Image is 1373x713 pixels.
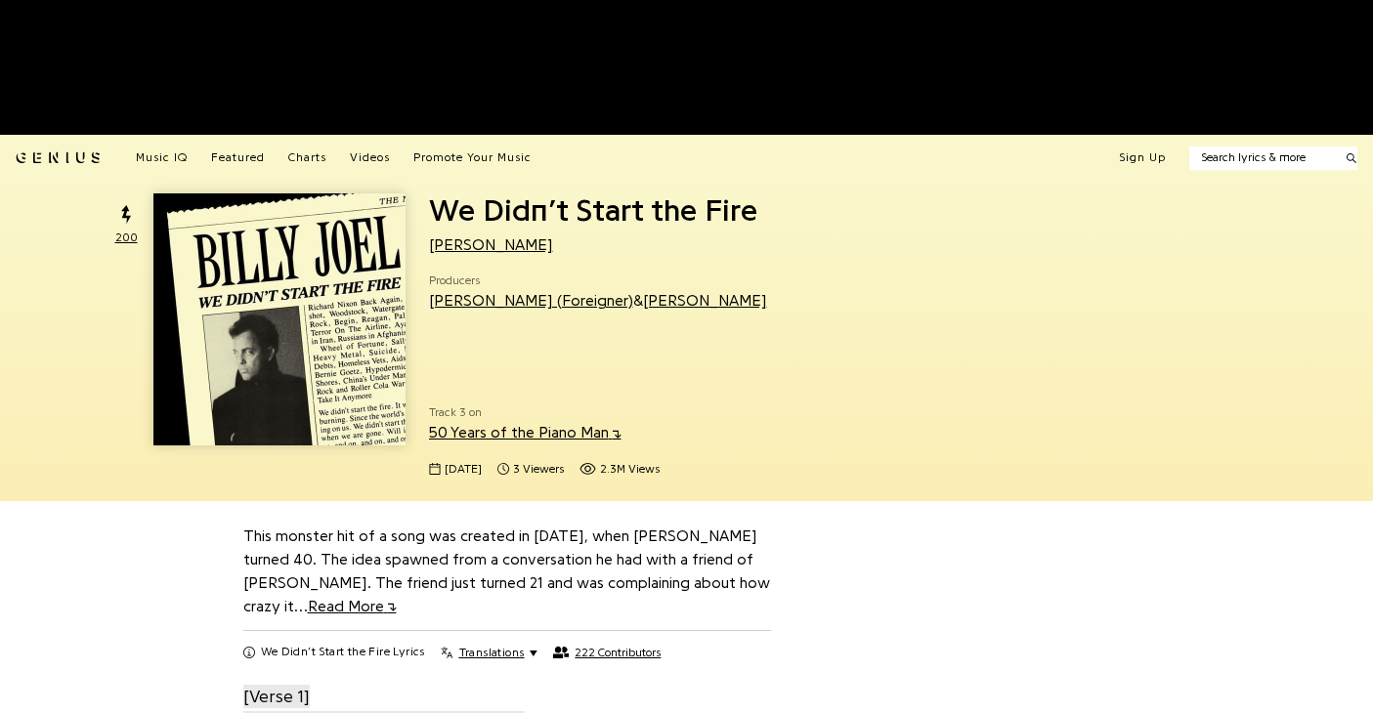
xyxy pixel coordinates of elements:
[211,151,265,163] span: Featured
[575,646,661,659] span: 222 Contributors
[429,425,622,440] a: 50 Years of the Piano Man
[211,150,265,166] a: Featured
[429,290,767,313] div: &
[429,404,806,421] span: Track 3 on
[1119,150,1166,166] button: Sign Up
[1189,149,1335,166] input: Search lyrics & more
[350,151,390,163] span: Videos
[513,461,564,478] span: 3 viewers
[288,150,326,166] a: Charts
[445,461,482,478] span: [DATE]
[243,683,310,709] a: [Verse 1]
[261,645,425,660] h2: We Didn’t Start the Fire Lyrics
[413,151,532,163] span: Promote Your Music
[243,528,770,614] a: This monster hit of a song was created in [DATE], when [PERSON_NAME] turned 40. The idea spawned ...
[153,193,406,445] img: Cover art for We Didn’t Start the Fire by Billy Joel
[429,195,757,227] span: We Didn’t Start the Fire
[308,599,397,614] span: Read More
[136,151,188,163] span: Music IQ
[441,645,537,660] button: Translations
[429,273,767,289] span: Producers
[429,237,553,253] a: [PERSON_NAME]
[643,293,767,309] a: [PERSON_NAME]
[600,461,660,478] span: 2.3M views
[429,293,633,309] a: [PERSON_NAME] (Foreigner)
[579,461,660,478] span: 2,346,068 views
[497,461,564,478] span: 3 viewers
[413,150,532,166] a: Promote Your Music
[350,150,390,166] a: Videos
[459,645,525,660] span: Translations
[115,230,138,246] span: 200
[288,151,326,163] span: Charts
[553,646,661,659] button: 222 Contributors
[136,150,188,166] a: Music IQ
[243,685,310,708] span: [Verse 1]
